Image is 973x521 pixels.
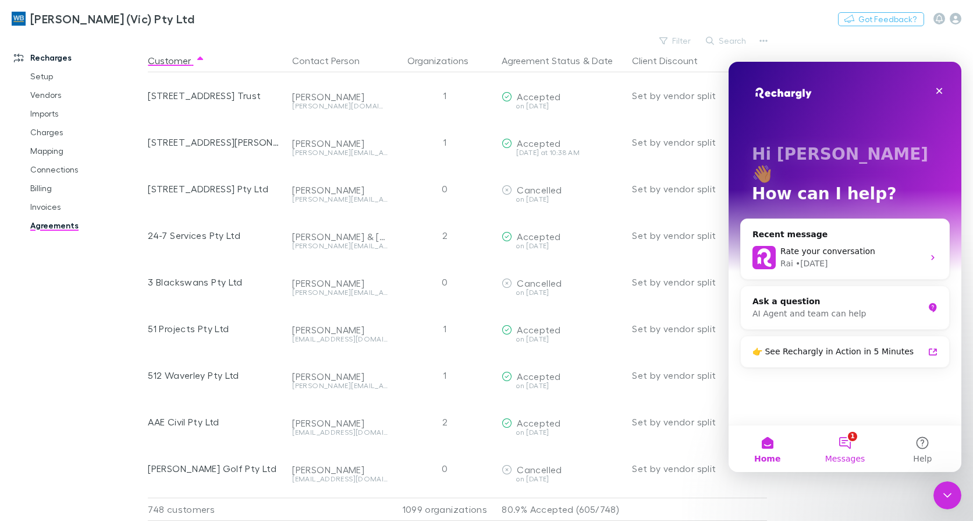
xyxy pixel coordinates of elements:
iframe: Intercom live chat [729,62,961,472]
div: 1 [392,352,497,399]
a: Setup [19,67,154,86]
h3: [PERSON_NAME] (Vic) Pty Ltd [30,12,194,26]
a: Agreements [19,216,154,235]
span: Cancelled [517,277,562,288]
div: on [DATE] [502,242,623,249]
div: [STREET_ADDRESS] Trust [148,72,283,119]
a: Recharges [2,48,154,67]
div: [STREET_ADDRESS][PERSON_NAME] Pty Ltd [148,119,283,166]
div: on [DATE] [502,382,623,389]
div: [PERSON_NAME] [292,184,388,196]
button: Got Feedback? [838,12,924,26]
div: [PERSON_NAME] [292,371,388,382]
span: Accepted [517,417,560,428]
div: 0 [392,166,497,212]
div: on [DATE] [502,196,623,203]
div: 2 [392,399,497,445]
a: Imports [19,104,154,123]
button: Filter [654,34,698,48]
iframe: Intercom live chat [933,481,961,509]
img: William Buck (Vic) Pty Ltd's Logo [12,12,26,26]
div: Set by vendor split [632,119,767,166]
div: [PERSON_NAME][EMAIL_ADDRESS][PERSON_NAME][DOMAIN_NAME] [292,149,388,156]
div: 0 [392,259,497,305]
div: on [DATE] [502,429,623,436]
a: [PERSON_NAME] (Vic) Pty Ltd [5,5,201,33]
div: Set by vendor split [632,352,767,399]
div: Set by vendor split [632,259,767,305]
span: Cancelled [517,464,562,475]
div: [PERSON_NAME] Golf Pty Ltd [148,445,283,492]
div: 1099 organizations [392,498,497,521]
div: [PERSON_NAME] [292,91,388,103]
div: on [DATE] [502,476,623,483]
div: 2 [392,212,497,259]
div: AAE Civil Pty Ltd [148,399,283,445]
a: Mapping [19,142,154,160]
div: [PERSON_NAME][EMAIL_ADDRESS][DOMAIN_NAME] [292,196,388,203]
div: [PERSON_NAME] [292,464,388,476]
div: [EMAIL_ADDRESS][DOMAIN_NAME] [292,476,388,483]
div: [PERSON_NAME][EMAIL_ADDRESS][DOMAIN_NAME] [292,242,388,249]
a: Connections [19,160,154,179]
p: 80.9% Accepted (605/748) [502,498,623,520]
div: [PERSON_NAME][EMAIL_ADDRESS][DOMAIN_NAME] [292,382,388,389]
span: Cancelled [517,184,562,195]
a: Invoices [19,198,154,216]
div: 1 [392,119,497,166]
div: Set by vendor split [632,399,767,445]
div: Set by vendor split [632,212,767,259]
button: Search [700,34,753,48]
div: 748 customers [148,498,287,521]
a: Billing [19,179,154,198]
div: Set by vendor split [632,166,767,212]
span: Accepted [517,138,560,149]
div: 512 Waverley Pty Ltd [148,352,283,399]
div: 24-7 Services Pty Ltd [148,212,283,259]
div: [PERSON_NAME] [292,417,388,429]
a: Charges [19,123,154,142]
span: Accepted [517,371,560,382]
button: Customer [148,49,205,72]
div: 1 [392,305,497,352]
div: [PERSON_NAME][EMAIL_ADDRESS][DOMAIN_NAME] [292,289,388,296]
div: [EMAIL_ADDRESS][DOMAIN_NAME] [292,336,388,343]
div: [DATE] at 10:38 AM [502,149,623,156]
button: Client Discount [632,49,712,72]
div: [STREET_ADDRESS] Pty Ltd [148,166,283,212]
div: on [DATE] [502,103,623,110]
div: [PERSON_NAME] [292,324,388,336]
div: Set by vendor split [632,305,767,352]
div: [PERSON_NAME][DOMAIN_NAME][EMAIL_ADDRESS][PERSON_NAME][DOMAIN_NAME] [292,103,388,110]
div: 0 [392,445,497,492]
a: Vendors [19,86,154,104]
div: Set by vendor split [632,445,767,492]
div: [PERSON_NAME] [292,138,388,149]
span: Accepted [517,324,560,335]
div: on [DATE] [502,336,623,343]
div: 3 Blackswans Pty Ltd [148,259,283,305]
button: Contact Person [292,49,374,72]
span: Accepted [517,91,560,102]
div: [PERSON_NAME] & [PERSON_NAME] [292,231,388,242]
